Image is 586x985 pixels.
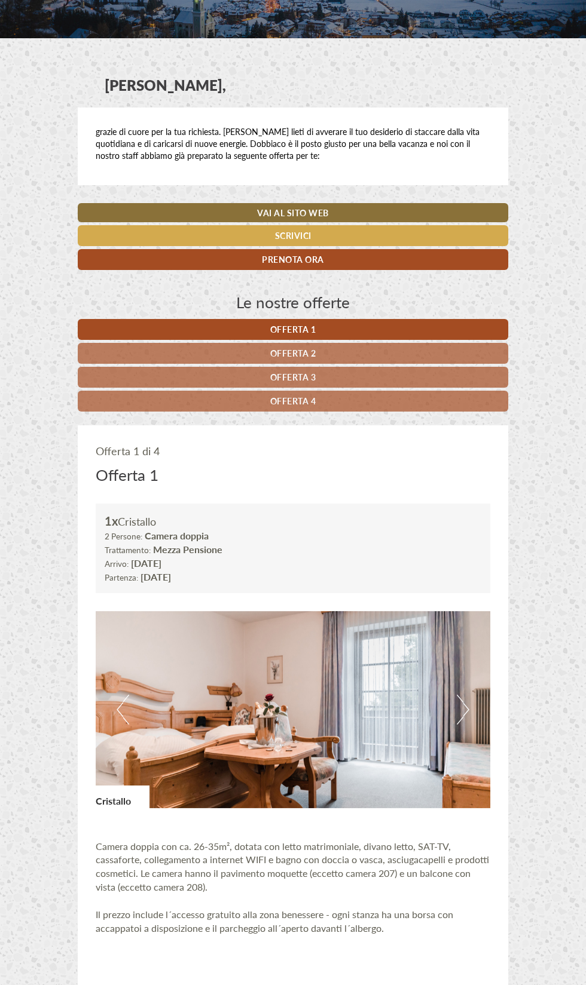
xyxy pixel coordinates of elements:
[270,347,316,359] span: Offerta 2
[105,77,226,93] h1: [PERSON_NAME],
[105,544,151,556] small: Trattamento:
[96,125,490,161] p: grazie di cuore per la tua richiesta. [PERSON_NAME] lieti di avverare il tuo desiderio di staccar...
[18,35,177,44] div: Hotel Kirchenwirt
[175,9,219,29] div: [DATE]
[105,513,481,530] div: Cristallo
[141,570,171,584] b: [DATE]
[105,572,138,583] small: Partenza:
[270,395,316,407] span: Offerta 4
[78,291,508,313] div: Le nostre offerte
[78,249,508,270] a: Prenota ora
[96,785,149,808] div: Cristallo
[78,203,508,222] a: Vai al sito web
[96,464,158,486] div: Offerta 1
[105,513,118,529] b: 1x
[96,826,490,949] p: Camera doppia con ca. 26-35m², dotata con letto matrimoniale, divano letto, SAT-TV, cassaforte, c...
[9,32,183,69] div: Buon giorno, come possiamo aiutarla?
[96,611,490,808] img: image
[105,530,142,542] small: 2 Persone:
[105,558,129,569] small: Arrivo:
[457,695,469,725] button: Next
[270,323,316,335] span: Offerta 1
[117,695,129,725] button: Previous
[78,225,508,246] a: Scrivici
[18,58,177,66] small: 19:59
[96,443,160,458] span: Offerta 1 di 4
[270,371,316,383] span: Offerta 3
[153,542,222,556] b: Mezza Pensione
[131,556,161,570] b: [DATE]
[333,315,395,336] button: Invia
[145,529,209,542] b: Camera doppia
